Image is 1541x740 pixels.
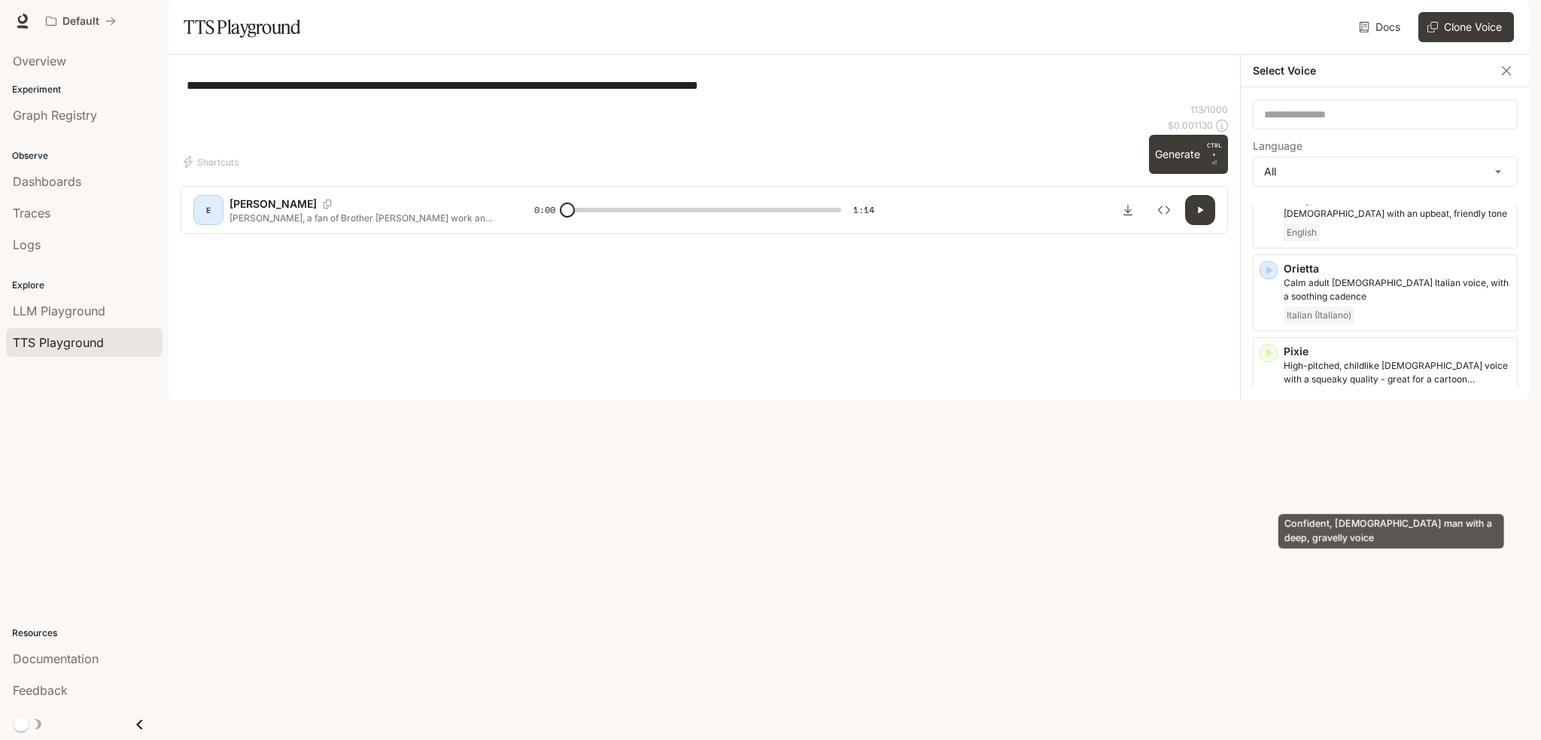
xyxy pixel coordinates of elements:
[1284,344,1511,359] p: Pixie
[1254,157,1517,186] div: All
[1284,306,1354,324] span: Italian (Italiano)
[184,12,300,42] h1: TTS Playground
[1418,12,1514,42] button: Clone Voice
[1206,141,1222,159] p: CTRL +
[1113,195,1143,225] button: Download audio
[1278,514,1504,549] div: Confident, [DEMOGRAPHIC_DATA] man with a deep, gravelly voice
[1284,224,1320,242] span: English
[853,203,874,218] span: 1:14
[1253,141,1302,151] p: Language
[39,6,123,36] button: All workspaces
[1149,135,1228,174] button: GenerateCTRL +⏎
[181,150,245,174] button: Shortcuts
[1168,119,1213,132] p: $ 0.001130
[196,198,220,222] div: E
[317,199,338,209] button: Copy Voice ID
[1284,276,1511,303] p: Calm adult female Italian voice, with a soothing cadence
[1206,141,1222,168] p: ⏎
[1356,12,1406,42] a: Docs
[229,196,317,212] p: [PERSON_NAME]
[1284,261,1511,276] p: Orietta
[62,15,99,28] p: Default
[1284,359,1511,386] p: High-pitched, childlike female voice with a squeaky quality - great for a cartoon character
[534,203,555,218] span: 0:00
[1284,193,1511,221] p: Young, British female with an upbeat, friendly tone
[1149,195,1179,225] button: Inspect
[1190,103,1228,116] p: 113 / 1000
[229,212,498,224] p: [PERSON_NAME], a fan of Brother [PERSON_NAME] work and being inspired by the album season of the ...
